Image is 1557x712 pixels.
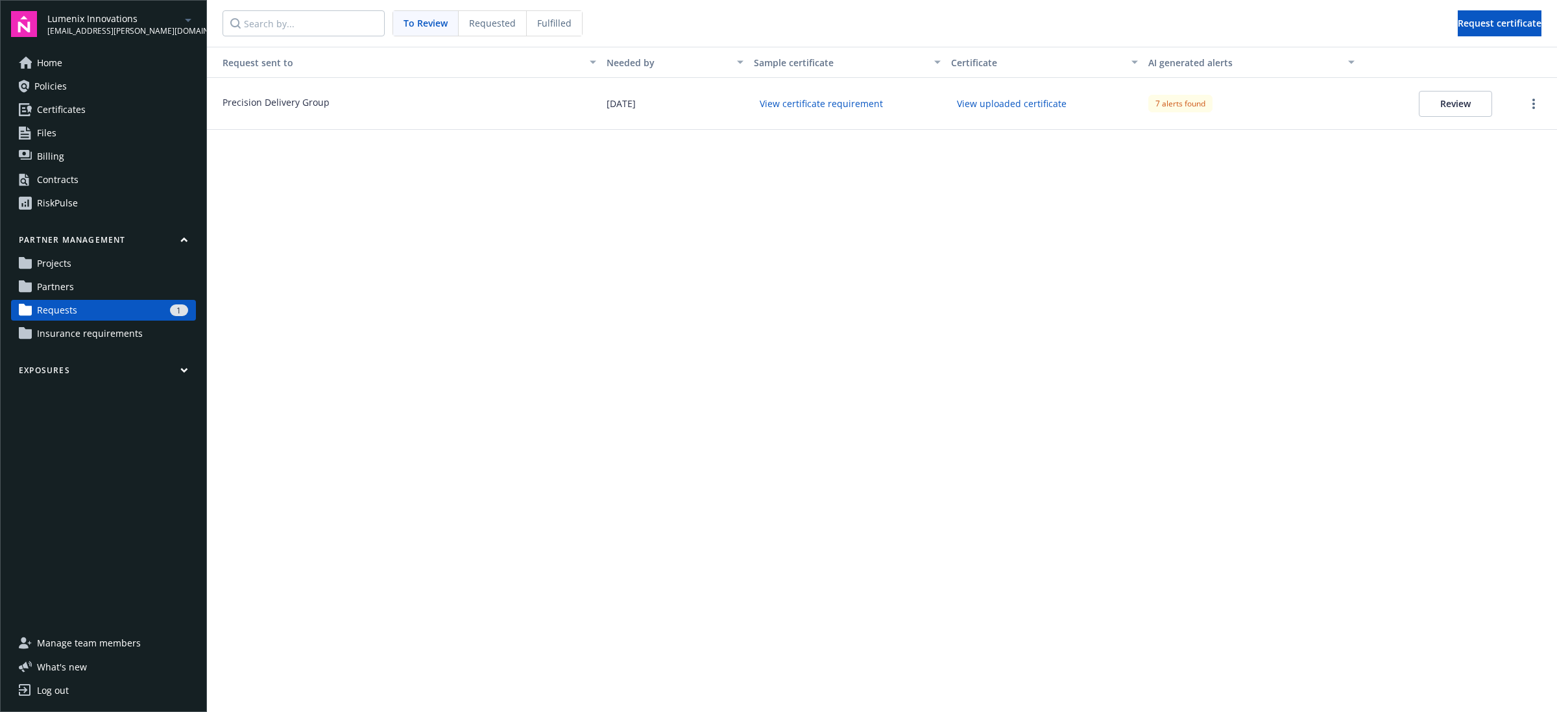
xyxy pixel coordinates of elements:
[11,323,196,344] a: Insurance requirements
[951,93,1072,114] button: View uploaded certificate
[180,12,196,27] a: arrowDropDown
[47,12,180,25] span: Lumenix Innovations
[537,16,572,30] span: Fulfilled
[11,660,108,674] button: What's new
[1458,17,1541,29] span: Request certificate
[11,146,196,167] a: Billing
[11,300,196,321] a: Requests1
[37,680,69,701] div: Log out
[11,123,196,143] a: Files
[11,76,196,97] a: Policies
[1148,95,1213,112] div: 7 alerts found
[754,56,926,69] div: Sample certificate
[47,11,196,37] button: Lumenix Innovations[EMAIL_ADDRESS][PERSON_NAME][DOMAIN_NAME]arrowDropDown
[11,99,196,120] a: Certificates
[11,11,37,37] img: navigator-logo.svg
[1526,96,1541,112] a: more
[223,10,385,36] input: Search by...
[11,633,196,654] a: Manage team members
[212,56,582,69] div: Request sent to
[37,99,86,120] span: Certificates
[11,193,196,214] a: RiskPulse
[37,169,78,190] div: Contracts
[11,169,196,190] a: Contracts
[11,276,196,297] a: Partners
[11,365,196,381] button: Exposures
[469,16,516,30] span: Requested
[37,660,87,674] span: What ' s new
[946,47,1143,78] button: Certificate
[11,234,196,251] button: Partner management
[1148,56,1340,69] div: AI generated alerts
[1458,10,1541,36] button: Request certificate
[607,56,730,69] div: Needed by
[37,146,64,167] span: Billing
[34,76,67,97] span: Policies
[749,47,946,78] button: Sample certificate
[37,323,143,344] span: Insurance requirements
[37,276,74,297] span: Partners
[951,56,1124,69] div: Certificate
[37,253,71,274] span: Projects
[11,253,196,274] a: Projects
[37,123,56,143] span: Files
[1419,91,1492,117] button: Review
[601,47,749,78] button: Needed by
[37,633,141,654] span: Manage team members
[37,193,78,214] div: RiskPulse
[404,16,448,30] span: To Review
[754,93,889,114] button: View certificate requirement
[37,300,77,321] span: Requests
[37,53,62,73] span: Home
[223,95,330,109] span: Precision Delivery Group
[607,97,636,110] span: [DATE]
[170,304,188,316] div: 1
[11,53,196,73] a: Home
[47,25,180,37] span: [EMAIL_ADDRESS][PERSON_NAME][DOMAIN_NAME]
[1143,47,1360,78] button: AI generated alerts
